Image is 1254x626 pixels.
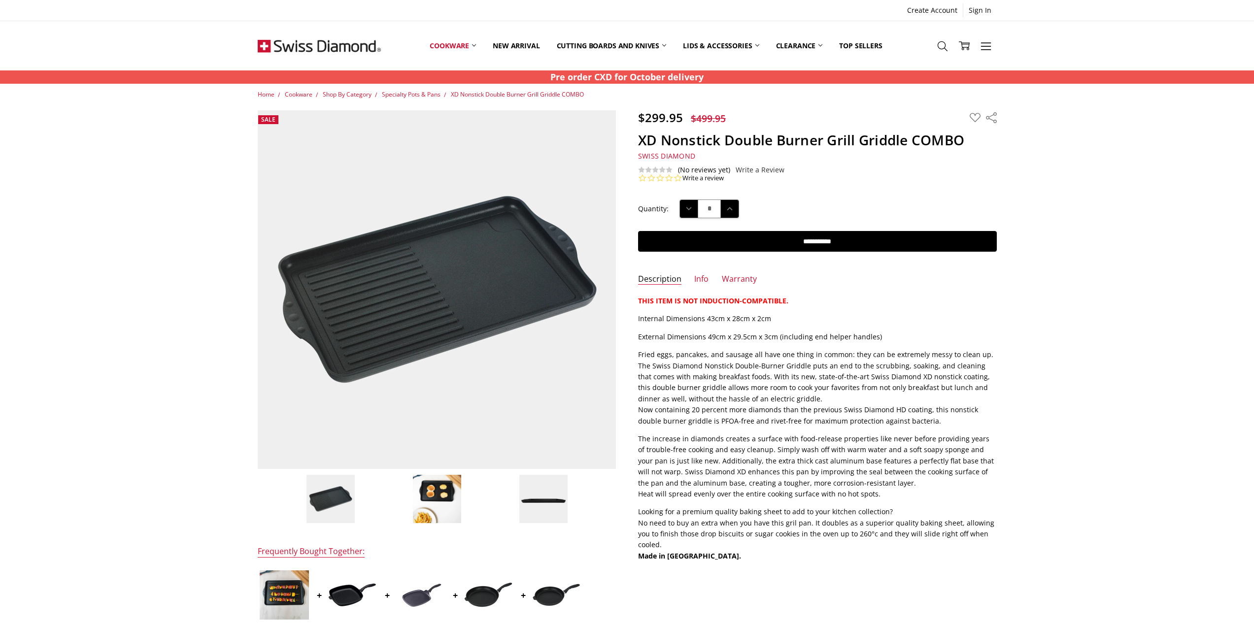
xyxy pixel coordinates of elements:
[638,349,997,427] p: Fried eggs, pancakes, and sausage all have one thing in common: they can be extremely messy to cl...
[532,583,581,607] img: XD Nonstick Fry Pan 28cm
[260,570,309,620] img: XD Nonstick Double Burner Full Grill
[736,166,784,174] a: Write a Review
[464,582,513,608] img: XD Nonstick Fry Pan 32cm
[902,3,963,17] a: Create Account
[831,24,890,67] a: Top Sellers
[412,474,462,524] img: XD Nonstick Double Burner Grill Griddle COMBO
[285,90,312,99] a: Cookware
[328,582,377,607] img: XD Nonstick Square Grill Pan - 28cm x 28cm x 4cm
[638,506,997,561] p: Looking for a premium quality baking sheet to add to your kitchen collection? No need to buy an e...
[638,274,681,285] a: Description
[638,331,997,342] p: External Dimensions 49cm x 29.5cm x 3cm (including end helper handles)
[258,21,381,70] img: Free Shipping On Every Order
[675,24,767,67] a: Lids & Accessories
[722,274,757,285] a: Warranty
[768,24,831,67] a: Clearance
[261,115,275,124] span: Sale
[678,166,730,174] span: (No reviews yet)
[258,90,274,99] a: Home
[638,433,997,499] p: The increase in diamonds creates a surface with food-release properties like never before providi...
[548,24,675,67] a: Cutting boards and knives
[451,90,584,99] a: XD Nonstick Double Burner Grill Griddle COMBO
[484,24,548,67] a: New arrival
[306,474,355,524] img: XD Nonstick Double Burner Grill Griddle COMBO
[638,151,695,161] span: Swiss Diamond
[638,313,997,324] p: Internal Dimensions 43cm x 28cm x 2cm
[519,474,568,524] img: XD Nonstick Double Burner Grill Griddle COMBO
[421,24,484,67] a: Cookware
[550,71,704,83] strong: Pre order CXD for October delivery
[694,274,709,285] a: Info
[323,90,372,99] a: Shop By Category
[638,296,788,305] strong: THIS ITEM IS NOT INDUCTION-COMPATIBLE.
[682,174,724,183] a: Write a review
[638,109,683,126] span: $299.95
[638,551,741,560] strong: Made in [GEOGRAPHIC_DATA].
[382,90,441,99] a: Specialty Pots & Pans
[691,112,726,125] span: $499.95
[396,578,445,611] img: HD Nonstick SQUARE Griddle CREPE OMELETTE PAN 28 x 28cm x 2.5cm
[638,203,669,214] label: Quantity:
[638,132,997,149] h1: XD Nonstick Double Burner Grill Griddle COMBO
[258,546,365,558] div: Frequently Bought Together:
[963,3,997,17] a: Sign In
